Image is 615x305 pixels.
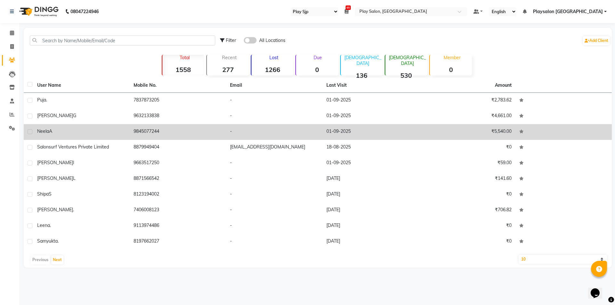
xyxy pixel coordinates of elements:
td: 01-09-2025 [323,93,419,108]
td: 8123194002 [130,187,226,203]
span: A [49,128,52,134]
td: ₹0 [419,218,515,234]
td: [DATE] [323,187,419,203]
span: . [46,97,47,103]
td: ₹141.60 [419,171,515,187]
span: G [73,113,76,118]
td: ₹0 [419,234,515,250]
input: Search by Name/Mobile/Email/Code [30,36,215,45]
button: Next [51,255,63,264]
span: . [73,207,74,213]
td: - [226,156,323,171]
td: - [226,203,323,218]
td: [DATE] [323,218,419,234]
span: Neela [37,128,49,134]
span: S [49,191,52,197]
td: 8879949404 [130,140,226,156]
p: Total [165,55,204,60]
span: [PERSON_NAME] [37,160,73,165]
strong: 136 [341,71,383,79]
p: Recent [209,55,249,60]
span: [PERSON_NAME] [37,175,73,181]
td: ₹2,783.62 [419,93,515,108]
td: - [226,187,323,203]
strong: 277 [207,66,249,74]
td: 9845077244 [130,124,226,140]
td: 8871566542 [130,171,226,187]
td: 9632133838 [130,108,226,124]
td: 7406008123 [130,203,226,218]
th: Amount [491,78,515,92]
span: L [73,175,76,181]
td: ₹5,540.00 [419,124,515,140]
td: [DATE] [323,203,419,218]
strong: 0 [430,66,472,74]
td: 8197662027 [130,234,226,250]
td: - [226,108,323,124]
td: [EMAIL_ADDRESS][DOMAIN_NAME] [226,140,323,156]
td: - [226,171,323,187]
td: ₹706.82 [419,203,515,218]
span: Salonsurf Ventures Private Limited [37,144,109,150]
td: 01-09-2025 [323,108,419,124]
td: 9113974486 [130,218,226,234]
p: [DEMOGRAPHIC_DATA] [388,55,427,66]
p: Lost [254,55,293,60]
p: Due [297,55,338,60]
td: - [226,234,323,250]
td: ₹0 [419,140,515,156]
span: [PERSON_NAME] [37,113,73,118]
span: . [58,238,59,244]
strong: 1266 [251,66,293,74]
td: ₹0 [419,187,515,203]
td: [DATE] [323,234,419,250]
td: ₹4,661.00 [419,108,515,124]
span: Samyukta [37,238,58,244]
span: [PERSON_NAME] [37,207,73,213]
span: I [73,160,74,165]
span: . [50,222,51,228]
span: Leena [37,222,50,228]
b: 08047224946 [70,3,99,20]
td: [DATE] [323,171,419,187]
a: Add Client [583,36,610,45]
span: Playsalon [GEOGRAPHIC_DATA] [533,8,603,15]
td: 01-09-2025 [323,156,419,171]
td: - [226,218,323,234]
td: - [226,93,323,108]
span: All Locations [259,37,285,44]
span: 65 [346,5,351,10]
td: 01-09-2025 [323,124,419,140]
strong: 0 [296,66,338,74]
strong: 530 [385,71,427,79]
td: 18-08-2025 [323,140,419,156]
span: Filter [226,37,236,43]
iframe: chat widget [588,279,609,299]
th: User Name [33,78,130,93]
td: 9663517250 [130,156,226,171]
p: Member [432,55,472,60]
span: Shipa [37,191,49,197]
strong: 1558 [162,66,204,74]
span: Puja [37,97,46,103]
td: - [226,124,323,140]
td: 7837873205 [130,93,226,108]
img: logo [16,3,60,20]
th: Last Visit [323,78,419,93]
td: ₹59.00 [419,156,515,171]
th: Email [226,78,323,93]
th: Mobile No. [130,78,226,93]
p: [DEMOGRAPHIC_DATA] [343,55,383,66]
